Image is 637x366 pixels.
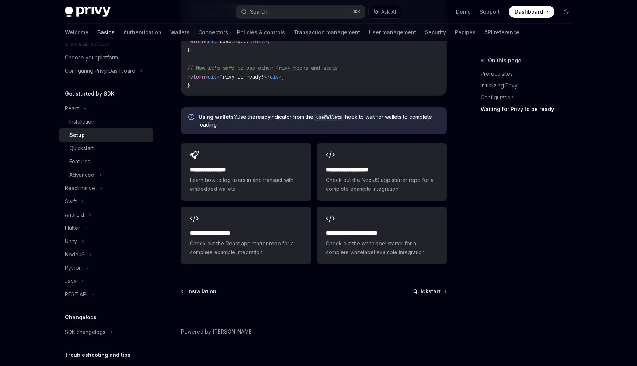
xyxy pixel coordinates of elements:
[369,5,401,18] button: Ask AI
[187,47,190,53] span: }
[205,38,208,45] span: <
[205,73,208,80] span: <
[484,24,519,41] a: API reference
[208,73,217,80] span: div
[198,24,228,41] a: Connectors
[65,290,87,299] div: REST API
[190,239,302,257] span: Check out the React app starter repo for a complete example integration
[270,73,279,80] span: div
[187,38,205,45] span: return
[488,56,521,65] span: On this page
[264,38,267,45] span: >
[59,115,153,128] a: Installation
[267,38,270,45] span: ;
[65,250,85,259] div: NodeJS
[413,288,441,295] span: Quickstart
[413,288,446,295] a: Quickstart
[187,65,338,71] span: // Now it's safe to use other Privy hooks and state
[181,328,254,335] a: Powered by [PERSON_NAME]
[456,8,471,15] a: Demo
[481,103,578,115] a: Waiting for Privy to be ready
[326,239,438,257] span: Check out the whitelabel starter for a complete whitelabel example integration
[69,144,94,153] div: Quickstart
[369,24,416,41] a: User management
[65,210,84,219] div: Android
[237,24,285,41] a: Policies & controls
[65,277,77,286] div: Java
[317,207,447,264] a: **** **** **** **** ***Check out the whitelabel starter for a complete whitelabel example integra...
[59,128,153,142] a: Setup
[199,113,439,128] span: Use the indicator from the hook to wait for wallets to complete loading.
[279,73,282,80] span: >
[59,142,153,155] a: Quickstart
[65,237,77,246] div: Unity
[481,68,578,80] a: Prerequisites
[69,157,90,166] div: Features
[217,38,220,45] span: >
[481,91,578,103] a: Configuration
[97,24,115,41] a: Basics
[217,73,220,80] span: >
[326,176,438,193] span: Check out the NextJS app starter repo for a complete example integration
[65,263,82,272] div: Python
[182,288,216,295] a: Installation
[199,114,237,120] strong: Using wallets?
[181,143,311,201] a: **** **** **** *Learn how to log users in and transact with embedded wallets
[381,8,396,15] span: Ask AI
[123,24,161,41] a: Authentication
[65,351,130,359] h5: Troubleshooting and tips
[282,73,285,80] span: ;
[188,114,196,121] svg: Info
[190,176,302,193] span: Learn how to log users in and transact with embedded wallets
[69,170,94,179] div: Advanced
[65,66,135,75] div: Configuring Privy Dashboard
[294,24,360,41] a: Transaction management
[69,117,94,126] div: Installation
[249,38,255,45] span: </
[69,131,85,139] div: Setup
[65,313,97,322] h5: Changelogs
[187,82,190,89] span: }
[220,38,249,45] span: Loading...
[455,24,476,41] a: Recipes
[65,328,105,336] div: SDK changelogs
[208,38,217,45] span: div
[181,207,311,264] a: **** **** **** ***Check out the React app starter repo for a complete example integration
[425,24,446,41] a: Security
[481,80,578,91] a: Initializing Privy
[480,8,500,15] a: Support
[170,24,189,41] a: Wallets
[59,51,153,64] a: Choose your platform
[187,288,216,295] span: Installation
[65,197,77,206] div: Swift
[255,114,271,120] a: ready
[65,24,88,41] a: Welcome
[65,53,118,62] div: Choose your platform
[255,38,264,45] span: div
[65,104,79,113] div: React
[509,6,554,18] a: Dashboard
[220,73,264,80] span: Privy is ready!
[236,5,365,18] button: Search...⌘K
[353,9,361,15] span: ⌘ K
[65,89,115,98] h5: Get started by SDK
[515,8,543,15] span: Dashboard
[59,155,153,168] a: Features
[65,224,80,232] div: Flutter
[65,7,111,17] img: dark logo
[560,6,572,18] button: Toggle dark mode
[65,184,95,193] div: React native
[264,73,270,80] span: </
[313,114,345,121] code: useWallets
[187,73,205,80] span: return
[317,143,447,201] a: **** **** **** ****Check out the NextJS app starter repo for a complete example integration
[250,7,271,16] div: Search...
